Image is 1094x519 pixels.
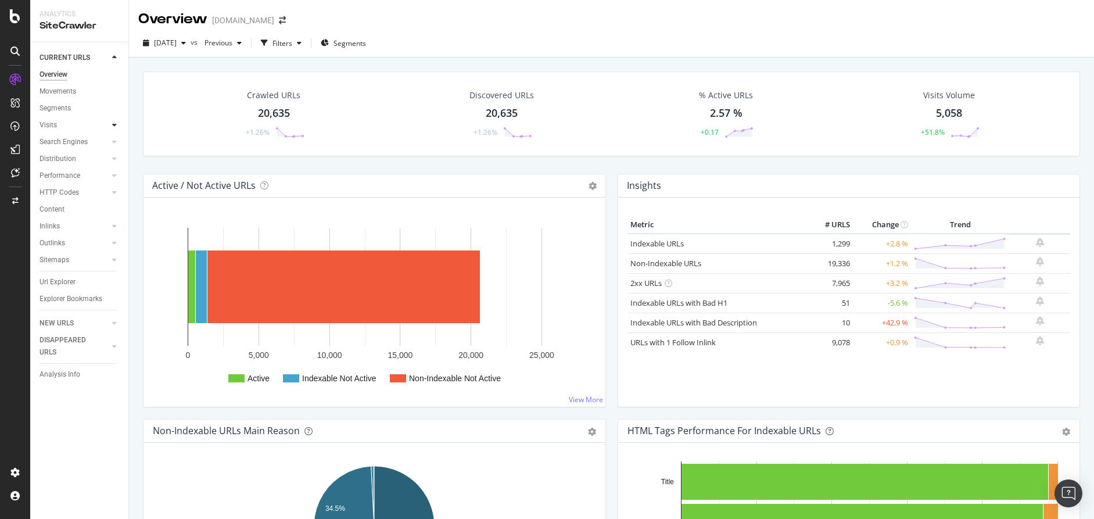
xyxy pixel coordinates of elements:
[630,278,662,288] a: 2xx URLs
[152,178,256,194] h4: Active / Not Active URLs
[806,216,853,234] th: # URLS
[630,258,701,269] a: Non-Indexable URLs
[630,298,727,308] a: Indexable URLs with Bad H1
[40,69,120,81] a: Overview
[40,187,79,199] div: HTTP Codes
[40,153,76,165] div: Distribution
[1036,296,1044,306] div: bell-plus
[40,85,76,98] div: Movements
[1036,316,1044,325] div: bell-plus
[40,52,109,64] a: CURRENT URLS
[212,15,274,26] div: [DOMAIN_NAME]
[279,16,286,24] div: arrow-right-arrow-left
[40,220,109,232] a: Inlinks
[40,254,69,266] div: Sitemaps
[40,237,65,249] div: Outlinks
[40,9,119,19] div: Analytics
[853,293,911,313] td: -5.6 %
[186,350,191,360] text: 0
[1062,428,1070,436] div: gear
[247,90,300,101] div: Crawled URLs
[317,350,342,360] text: 10,000
[40,293,120,305] a: Explorer Bookmarks
[806,273,853,293] td: 7,965
[40,136,88,148] div: Search Engines
[40,187,109,199] a: HTTP Codes
[1036,336,1044,345] div: bell-plus
[40,317,74,330] div: NEW URLS
[699,90,753,101] div: % Active URLs
[486,106,518,121] div: 20,635
[388,350,413,360] text: 15,000
[248,374,270,383] text: Active
[325,504,345,513] text: 34.5%
[138,34,191,52] button: [DATE]
[40,136,109,148] a: Search Engines
[474,127,497,137] div: +1.26%
[1036,238,1044,247] div: bell-plus
[40,276,76,288] div: Url Explorer
[853,313,911,332] td: +42.9 %
[316,34,371,52] button: Segments
[40,237,109,249] a: Outlinks
[40,153,109,165] a: Distribution
[256,34,306,52] button: Filters
[153,425,300,436] div: Non-Indexable URLs Main Reason
[333,38,366,48] span: Segments
[138,9,207,29] div: Overview
[40,69,67,81] div: Overview
[154,38,177,48] span: 2025 Oct. 1st
[40,170,109,182] a: Performance
[627,216,807,234] th: Metric
[458,350,483,360] text: 20,000
[701,127,719,137] div: +0.17
[409,374,501,383] text: Non-Indexable Not Active
[40,119,57,131] div: Visits
[40,334,98,359] div: DISAPPEARED URLS
[246,127,270,137] div: +1.26%
[806,293,853,313] td: 51
[853,273,911,293] td: +3.2 %
[1054,479,1082,507] div: Open Intercom Messenger
[710,106,743,121] div: 2.57 %
[923,90,975,101] div: Visits Volume
[249,350,269,360] text: 5,000
[200,34,246,52] button: Previous
[1036,257,1044,266] div: bell-plus
[40,19,119,33] div: SiteCrawler
[469,90,534,101] div: Discovered URLs
[40,368,120,381] a: Analysis Info
[806,313,853,332] td: 10
[853,332,911,352] td: +0.9 %
[630,238,684,249] a: Indexable URLs
[200,38,232,48] span: Previous
[40,203,120,216] a: Content
[40,368,80,381] div: Analysis Info
[921,127,945,137] div: +51.8%
[40,254,109,266] a: Sitemaps
[40,119,109,131] a: Visits
[302,374,376,383] text: Indexable Not Active
[40,334,109,359] a: DISAPPEARED URLS
[40,102,71,114] div: Segments
[40,276,120,288] a: Url Explorer
[40,52,90,64] div: CURRENT URLS
[936,106,962,121] div: 5,058
[40,170,80,182] div: Performance
[40,317,109,330] a: NEW URLS
[40,220,60,232] div: Inlinks
[1036,277,1044,286] div: bell-plus
[853,234,911,254] td: +2.8 %
[40,102,120,114] a: Segments
[40,203,64,216] div: Content
[806,332,853,352] td: 9,078
[40,293,102,305] div: Explorer Bookmarks
[191,37,200,47] span: vs
[661,478,674,486] text: Title
[569,395,603,405] a: View More
[630,317,757,328] a: Indexable URLs with Bad Description
[153,216,596,398] svg: A chart.
[806,253,853,273] td: 19,336
[627,425,821,436] div: HTML Tags Performance for Indexable URLs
